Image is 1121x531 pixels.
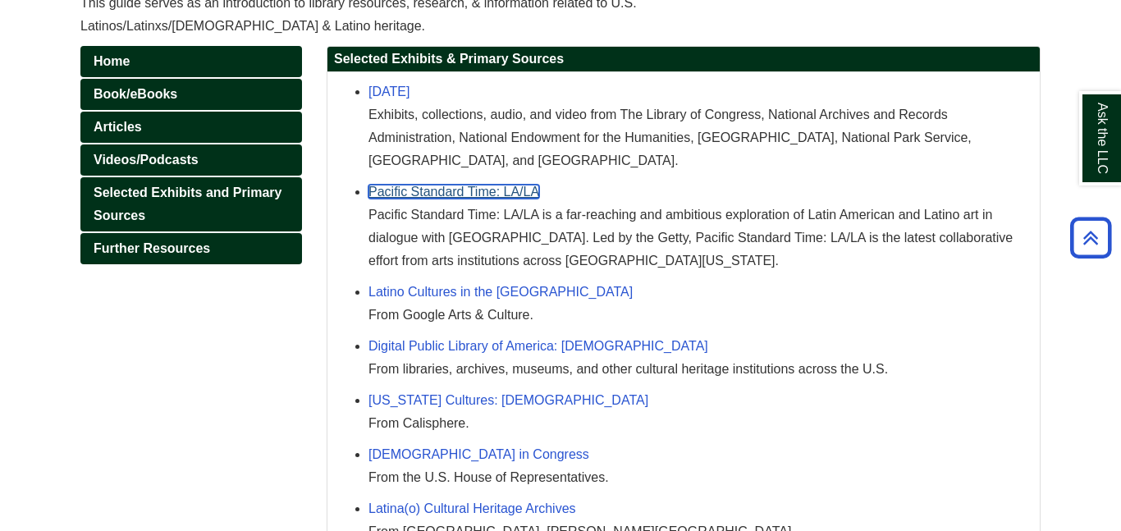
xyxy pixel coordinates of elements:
[94,185,281,222] span: Selected Exhibits and Primary Sources
[368,304,1032,327] p: From Google Arts & Culture.
[368,412,1032,435] p: From Calisphere.
[368,447,589,461] a: [DEMOGRAPHIC_DATA] in Congress
[368,501,576,515] a: Latina(o) Cultural Heritage Archives
[94,54,130,68] span: Home
[327,47,1040,72] h2: Selected Exhibits & Primary Sources
[368,204,1032,272] p: Pacific Standard Time: LA/LA is a far-reaching and ambitious exploration of Latin American and La...
[368,393,648,407] a: [US_STATE] Cultures: [DEMOGRAPHIC_DATA]
[80,79,302,110] a: Book/eBooks
[80,46,302,264] div: Guide Pages
[368,103,1032,172] p: Exhibits, collections, audio, and video from The Library of Congress, National Archives and Recor...
[368,285,633,299] a: Latino Cultures in the [GEOGRAPHIC_DATA]
[1064,227,1117,249] a: Back to Top
[368,358,1032,381] p: From libraries, archives, museums, and other cultural heritage institutions across the U.S.
[368,185,539,199] a: Pacific Standard Time: LA/LA
[94,120,142,134] span: Articles
[368,339,708,353] a: Digital Public Library of America: [DEMOGRAPHIC_DATA]
[80,233,302,264] a: Further Resources
[94,241,210,255] span: Further Resources
[80,144,302,176] a: Videos/Podcasts
[368,466,1032,489] p: From the U.S. House of Representatives.
[80,46,302,77] a: Home
[80,177,302,231] a: Selected Exhibits and Primary Sources
[94,153,199,167] span: Videos/Podcasts
[368,85,410,98] a: [DATE]
[80,112,302,143] a: Articles
[94,87,177,101] span: Book/eBooks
